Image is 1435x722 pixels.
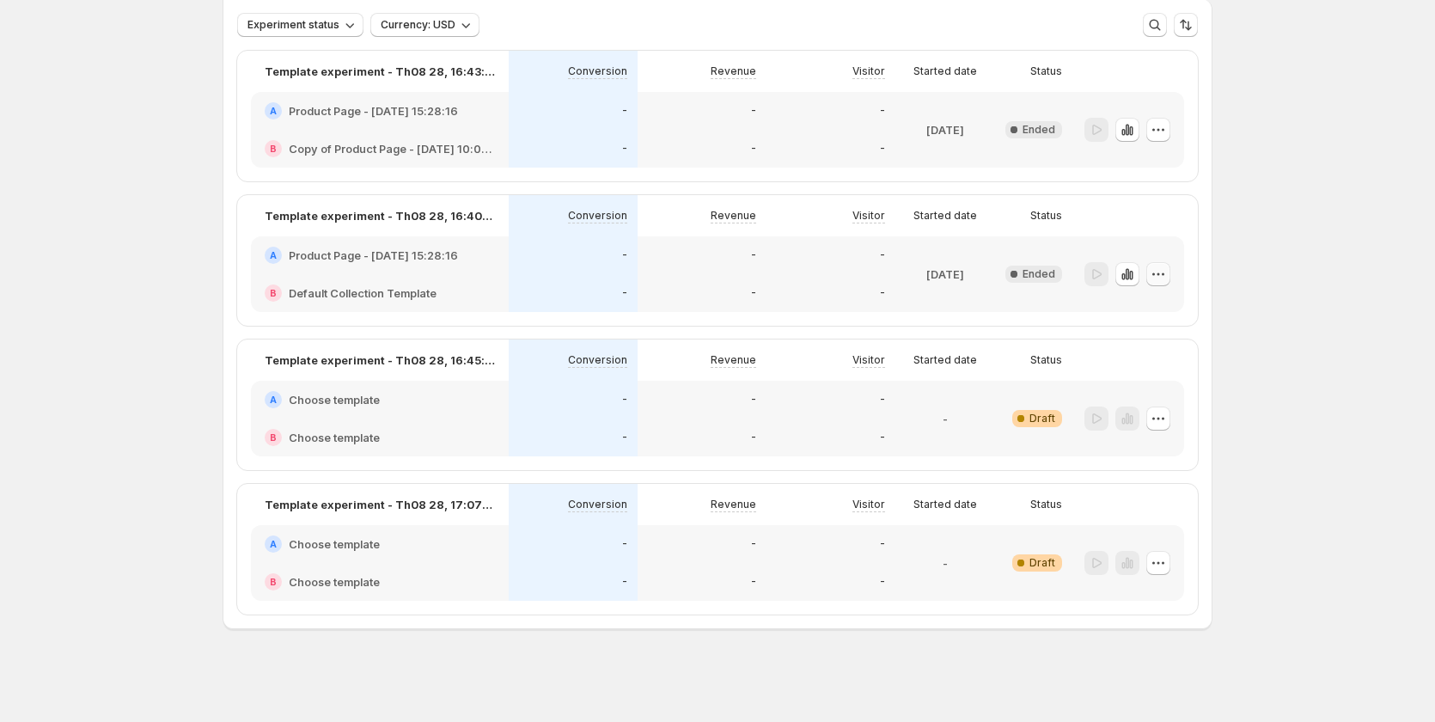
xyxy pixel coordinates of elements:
[852,498,885,511] p: Visitor
[289,140,495,157] h2: Copy of Product Page - [DATE] 10:09:21
[1029,556,1055,570] span: Draft
[1023,123,1055,137] span: Ended
[381,18,455,32] span: Currency: USD
[880,286,885,300] p: -
[751,248,756,262] p: -
[289,285,437,302] h2: Default Collection Template
[622,575,627,589] p: -
[880,104,885,118] p: -
[270,577,277,587] h2: B
[289,102,458,119] h2: Product Page - [DATE] 15:28:16
[913,353,977,367] p: Started date
[1030,64,1062,78] p: Status
[1029,412,1055,425] span: Draft
[711,498,756,511] p: Revenue
[913,209,977,223] p: Started date
[880,431,885,444] p: -
[751,537,756,551] p: -
[622,142,627,156] p: -
[913,64,977,78] p: Started date
[270,106,277,116] h2: A
[880,537,885,551] p: -
[270,539,277,549] h2: A
[751,575,756,589] p: -
[926,266,964,283] p: [DATE]
[270,250,277,260] h2: A
[880,393,885,407] p: -
[289,573,380,590] h2: Choose template
[265,352,495,369] p: Template experiment - Th08 28, 16:45:00
[568,498,627,511] p: Conversion
[711,353,756,367] p: Revenue
[711,209,756,223] p: Revenue
[370,13,479,37] button: Currency: USD
[622,104,627,118] p: -
[943,554,948,572] p: -
[237,13,363,37] button: Experiment status
[568,353,627,367] p: Conversion
[926,121,964,138] p: [DATE]
[622,248,627,262] p: -
[751,393,756,407] p: -
[265,207,495,224] p: Template experiment - Th08 28, 16:40:12
[270,288,277,298] h2: B
[751,142,756,156] p: -
[943,410,948,427] p: -
[270,432,277,443] h2: B
[622,286,627,300] p: -
[852,353,885,367] p: Visitor
[1174,13,1198,37] button: Sort the results
[270,144,277,154] h2: B
[751,286,756,300] p: -
[568,64,627,78] p: Conversion
[1030,498,1062,511] p: Status
[1030,209,1062,223] p: Status
[711,64,756,78] p: Revenue
[880,248,885,262] p: -
[751,104,756,118] p: -
[247,18,339,32] span: Experiment status
[622,393,627,407] p: -
[289,429,380,446] h2: Choose template
[852,64,885,78] p: Visitor
[880,142,885,156] p: -
[568,209,627,223] p: Conversion
[289,391,380,408] h2: Choose template
[289,247,458,264] h2: Product Page - [DATE] 15:28:16
[1030,353,1062,367] p: Status
[265,63,495,80] p: Template experiment - Th08 28, 16:43:08
[751,431,756,444] p: -
[913,498,977,511] p: Started date
[1023,267,1055,281] span: Ended
[289,535,380,553] h2: Choose template
[852,209,885,223] p: Visitor
[265,496,495,513] p: Template experiment - Th08 28, 17:07:48
[622,431,627,444] p: -
[880,575,885,589] p: -
[622,537,627,551] p: -
[270,395,277,405] h2: A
